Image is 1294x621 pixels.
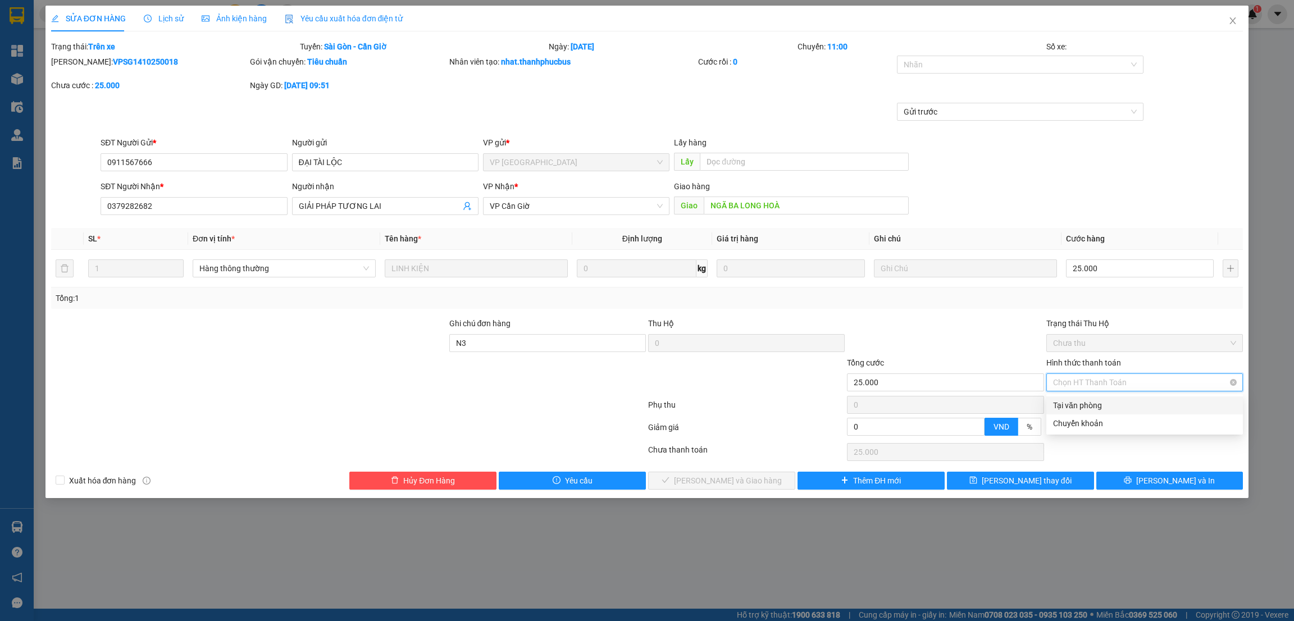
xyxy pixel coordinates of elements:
[202,14,267,23] span: Ảnh kiện hàng
[490,154,663,171] span: VP Sài Gòn
[349,472,496,490] button: deleteHủy Đơn Hàng
[565,474,593,487] span: Yêu cầu
[847,358,884,367] span: Tổng cước
[674,197,704,214] span: Giao
[292,136,479,149] div: Người gửi
[490,198,663,214] span: VP Cần Giờ
[1045,40,1244,53] div: Số xe:
[796,40,1045,53] div: Chuyến:
[50,40,299,53] div: Trạng thái:
[648,472,795,490] button: check[PERSON_NAME] và Giao hàng
[391,476,399,485] span: delete
[95,81,120,90] b: 25.000
[904,103,1137,120] span: Gửi trước
[674,182,710,191] span: Giao hàng
[733,57,737,66] b: 0
[674,153,700,171] span: Lấy
[1223,259,1238,277] button: plus
[449,334,646,352] input: Ghi chú đơn hàng
[874,259,1057,277] input: Ghi Chú
[1096,472,1243,490] button: printer[PERSON_NAME] và In
[501,57,571,66] b: nhat.thanhphucbus
[1046,358,1121,367] label: Hình thức thanh toán
[193,234,235,243] span: Đơn vị tính
[1053,335,1236,351] span: Chưa thu
[947,472,1094,490] button: save[PERSON_NAME] thay đổi
[1230,379,1237,386] span: close-circle
[113,57,178,66] b: VPSG1410250018
[284,81,330,90] b: [DATE] 09:51
[700,153,908,171] input: Dọc đường
[88,234,97,243] span: SL
[299,40,548,53] div: Tuyến:
[717,234,758,243] span: Giá trị hàng
[51,15,59,22] span: edit
[307,57,347,66] b: Tiêu chuẩn
[51,56,248,68] div: [PERSON_NAME]:
[1046,317,1243,330] div: Trạng thái Thu Hộ
[56,292,499,304] div: Tổng: 1
[202,15,209,22] span: picture
[571,42,594,51] b: [DATE]
[449,319,511,328] label: Ghi chú đơn hàng
[647,421,846,441] div: Giảm giá
[647,444,846,463] div: Chưa thanh toán
[704,197,908,214] input: Dọc đường
[982,474,1072,487] span: [PERSON_NAME] thay đổi
[622,234,662,243] span: Định lượng
[199,260,369,277] span: Hàng thông thường
[51,79,248,92] div: Chưa cước :
[869,228,1061,250] th: Ghi chú
[994,422,1009,431] span: VND
[51,14,126,23] span: SỬA ĐƠN HÀNG
[483,136,669,149] div: VP gửi
[385,259,568,277] input: VD: Bàn, Ghế
[1124,476,1132,485] span: printer
[499,472,646,490] button: exclamation-circleYêu cầu
[101,180,287,193] div: SĐT Người Nhận
[250,56,446,68] div: Gói vận chuyển:
[1027,422,1032,431] span: %
[798,472,945,490] button: plusThêm ĐH mới
[65,474,141,487] span: Xuất hóa đơn hàng
[696,259,708,277] span: kg
[403,474,455,487] span: Hủy Đơn Hàng
[101,136,287,149] div: SĐT Người Gửi
[88,42,115,51] b: Trên xe
[385,234,421,243] span: Tên hàng
[285,15,294,24] img: icon
[648,319,674,328] span: Thu Hộ
[143,477,151,485] span: info-circle
[698,56,895,68] div: Cước rồi :
[144,15,152,22] span: clock-circle
[553,476,561,485] span: exclamation-circle
[1053,399,1236,412] div: Tại văn phòng
[647,399,846,418] div: Phụ thu
[1053,374,1236,391] span: Chọn HT Thanh Toán
[1217,6,1249,37] button: Close
[1066,234,1105,243] span: Cước hàng
[463,202,472,211] span: user-add
[250,79,446,92] div: Ngày GD:
[292,180,479,193] div: Người nhận
[449,56,696,68] div: Nhân viên tạo:
[1053,417,1236,430] div: Chuyển khoản
[841,476,849,485] span: plus
[324,42,386,51] b: Sài Gòn - Cần Giờ
[56,259,74,277] button: delete
[674,138,707,147] span: Lấy hàng
[827,42,848,51] b: 11:00
[483,182,514,191] span: VP Nhận
[1228,16,1237,25] span: close
[969,476,977,485] span: save
[853,474,901,487] span: Thêm ĐH mới
[144,14,184,23] span: Lịch sử
[717,259,865,277] input: 0
[285,14,403,23] span: Yêu cầu xuất hóa đơn điện tử
[1136,474,1215,487] span: [PERSON_NAME] và In
[548,40,796,53] div: Ngày:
